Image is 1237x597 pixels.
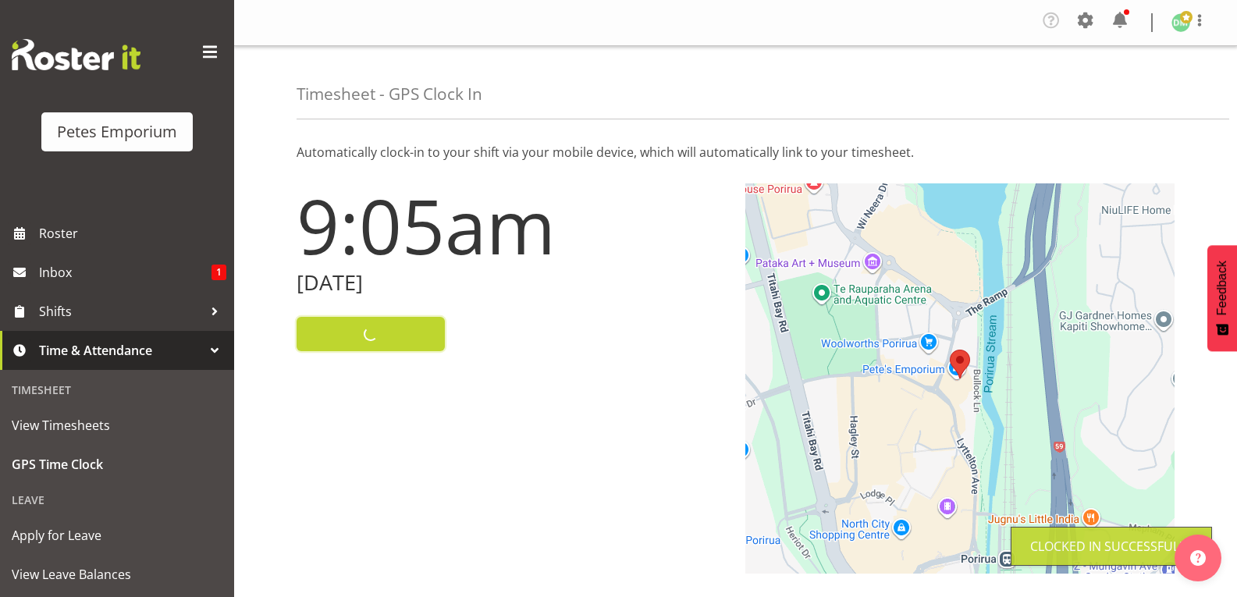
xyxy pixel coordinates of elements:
[39,339,203,362] span: Time & Attendance
[297,143,1175,162] p: Automatically clock-in to your shift via your mobile device, which will automatically link to you...
[1171,13,1190,32] img: david-mcauley697.jpg
[1190,550,1206,566] img: help-xxl-2.png
[1207,245,1237,351] button: Feedback - Show survey
[4,555,230,594] a: View Leave Balances
[1215,261,1229,315] span: Feedback
[39,261,211,284] span: Inbox
[12,39,140,70] img: Rosterit website logo
[4,484,230,516] div: Leave
[12,453,222,476] span: GPS Time Clock
[297,183,727,268] h1: 9:05am
[39,222,226,245] span: Roster
[4,406,230,445] a: View Timesheets
[297,85,482,103] h4: Timesheet - GPS Clock In
[1030,537,1193,556] div: Clocked in Successfully
[4,374,230,406] div: Timesheet
[4,445,230,484] a: GPS Time Clock
[297,271,727,295] h2: [DATE]
[4,516,230,555] a: Apply for Leave
[211,265,226,280] span: 1
[57,120,177,144] div: Petes Emporium
[12,524,222,547] span: Apply for Leave
[39,300,203,323] span: Shifts
[12,563,222,586] span: View Leave Balances
[12,414,222,437] span: View Timesheets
